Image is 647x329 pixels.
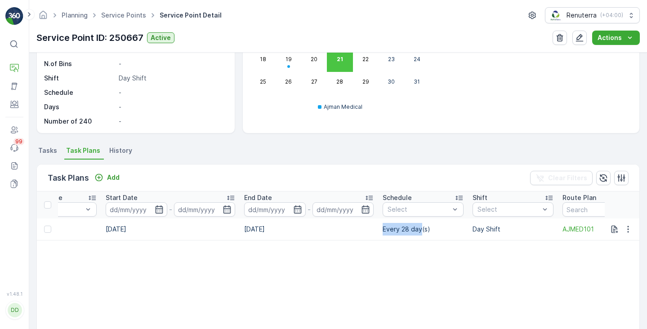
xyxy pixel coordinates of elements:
[109,146,132,155] span: History
[169,204,172,215] p: -
[473,193,487,202] p: Shift
[414,78,420,85] abbr: August 31, 2025
[260,78,266,85] abbr: August 25, 2025
[44,226,51,233] div: Toggle Row Selected
[5,291,23,297] span: v 1.48.1
[119,59,225,68] p: -
[468,218,558,240] td: Day Shift
[151,33,171,42] p: Active
[388,205,450,214] p: Select
[545,7,640,23] button: Renuterra(+04:00)
[8,303,22,317] div: DD
[38,13,48,21] a: Homepage
[119,88,225,97] p: -
[600,12,623,19] p: ( +04:00 )
[477,205,540,214] p: Select
[362,56,369,62] abbr: August 22, 2025
[353,49,379,72] button: August 22, 2025
[379,72,404,94] button: August 30, 2025
[549,10,563,20] img: Screenshot_2024-07-26_at_13.33.01.png
[383,193,412,202] p: Schedule
[106,202,167,217] input: dd/mm/yyyy
[530,171,593,185] button: Clear Filters
[285,78,292,85] abbr: August 26, 2025
[276,72,301,94] button: August 26, 2025
[324,103,362,111] p: Ajman Medical
[119,117,225,126] p: -
[388,56,395,62] abbr: August 23, 2025
[567,11,597,20] p: Renuterra
[379,49,404,72] button: August 23, 2025
[301,72,327,94] button: August 27, 2025
[48,172,89,184] p: Task Plans
[378,218,468,240] td: Every 28 day(s)
[66,146,100,155] span: Task Plans
[337,56,343,62] abbr: August 21, 2025
[404,49,430,72] button: August 24, 2025
[119,102,225,111] p: -
[562,225,643,234] a: AJMED101
[147,32,174,43] button: Active
[158,11,223,20] span: Service Point Detail
[308,204,311,215] p: -
[44,59,115,68] p: N.of Bins
[404,72,430,94] button: August 31, 2025
[312,202,374,217] input: dd/mm/yyyy
[106,193,138,202] p: Start Date
[38,146,57,155] span: Tasks
[107,173,120,182] p: Add
[286,56,292,62] abbr: August 19, 2025
[244,193,272,202] p: End Date
[44,102,115,111] p: Days
[174,202,236,217] input: dd/mm/yyyy
[62,11,88,19] a: Planning
[562,202,643,217] input: Search
[101,218,240,240] td: [DATE]
[36,31,143,44] p: Service Point ID: 250667
[276,49,301,72] button: August 19, 2025
[301,49,327,72] button: August 20, 2025
[311,56,317,62] abbr: August 20, 2025
[414,56,420,62] abbr: August 24, 2025
[250,49,276,72] button: August 18, 2025
[562,193,596,202] p: Route Plan
[353,72,379,94] button: August 29, 2025
[44,74,115,83] p: Shift
[119,74,225,83] p: Day Shift
[592,31,640,45] button: Actions
[101,11,146,19] a: Service Points
[327,72,353,94] button: August 28, 2025
[336,78,343,85] abbr: August 28, 2025
[244,202,306,217] input: dd/mm/yyyy
[327,49,353,72] button: August 21, 2025
[362,78,369,85] abbr: August 29, 2025
[598,33,622,42] p: Actions
[5,7,23,25] img: logo
[44,88,115,97] p: Schedule
[311,78,317,85] abbr: August 27, 2025
[240,218,378,240] td: [DATE]
[91,172,123,183] button: Add
[44,117,115,126] p: Number of 240
[388,78,395,85] abbr: August 30, 2025
[260,56,266,62] abbr: August 18, 2025
[250,72,276,94] button: August 25, 2025
[5,298,23,322] button: DD
[548,173,587,182] p: Clear Filters
[15,138,22,145] p: 99
[5,139,23,157] a: 99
